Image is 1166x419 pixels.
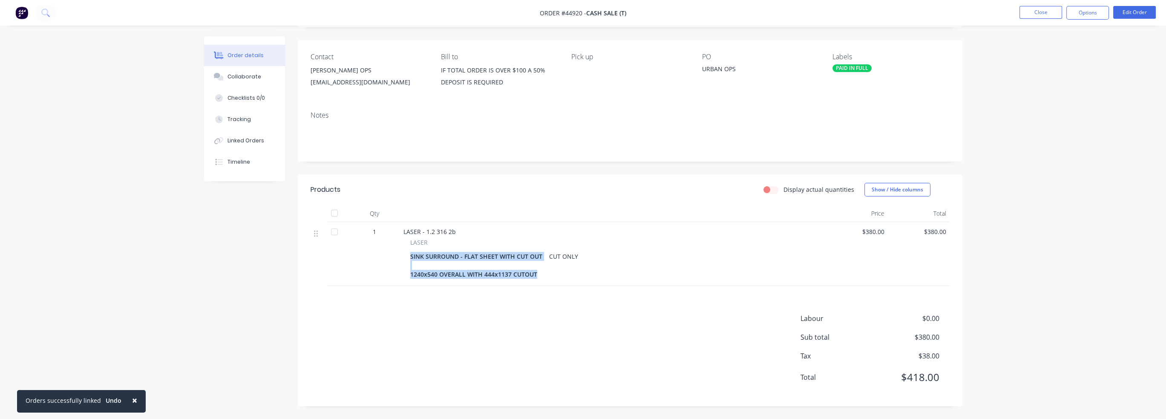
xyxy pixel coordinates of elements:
[311,64,427,76] div: [PERSON_NAME] OPS
[832,53,949,61] div: Labels
[204,151,285,173] button: Timeline
[410,250,546,280] div: SINK SURROUND - FLAT SHEET WITH CUT OUT 1240x540 OVERALL WITH 444x1137 CUTOUT
[586,9,626,17] span: CASH SALE (T)
[101,394,126,407] button: Undo
[227,73,261,81] div: Collaborate
[227,94,265,102] div: Checklists 0/0
[373,227,376,236] span: 1
[227,52,264,59] div: Order details
[783,185,854,194] label: Display actual quantities
[204,45,285,66] button: Order details
[826,205,888,222] div: Price
[800,372,876,382] span: Total
[864,183,930,196] button: Show / Hide columns
[311,76,427,88] div: [EMAIL_ADDRESS][DOMAIN_NAME]
[1019,6,1062,19] button: Close
[891,227,946,236] span: $380.00
[124,390,146,410] button: Close
[832,64,872,72] div: PAID IN FULL
[540,9,586,17] span: Order #44920 -
[132,394,137,406] span: ×
[311,53,427,61] div: Contact
[546,250,582,263] div: CUT ONLY
[441,64,558,88] div: IF TOTAL ORDER IS OVER $100 A 50% DEPOSIT IS REQUIRED
[349,205,400,222] div: Qty
[15,6,28,19] img: Factory
[227,137,264,144] div: Linked Orders
[311,64,427,92] div: [PERSON_NAME] OPS[EMAIL_ADDRESS][DOMAIN_NAME]
[800,332,876,342] span: Sub total
[441,53,558,61] div: Bill to
[227,158,250,166] div: Timeline
[876,332,939,342] span: $380.00
[829,227,884,236] span: $380.00
[800,351,876,361] span: Tax
[441,64,558,92] div: IF TOTAL ORDER IS OVER $100 A 50% DEPOSIT IS REQUIRED
[1113,6,1156,19] button: Edit Order
[1066,6,1109,20] button: Options
[410,238,428,247] span: LASER
[204,109,285,130] button: Tracking
[888,205,950,222] div: Total
[876,351,939,361] span: $38.00
[702,64,809,76] div: URBAN OPS
[876,313,939,324] span: $0.00
[800,313,876,324] span: Labour
[204,130,285,151] button: Linked Orders
[311,185,340,195] div: Products
[311,111,950,119] div: Notes
[702,53,819,61] div: PO
[204,87,285,109] button: Checklists 0/0
[571,53,688,61] div: Pick up
[227,116,251,123] div: Tracking
[26,396,101,405] div: Orders successfully linked
[204,66,285,87] button: Collaborate
[403,228,456,236] span: LASER - 1.2 316 2b
[876,370,939,385] span: $418.00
